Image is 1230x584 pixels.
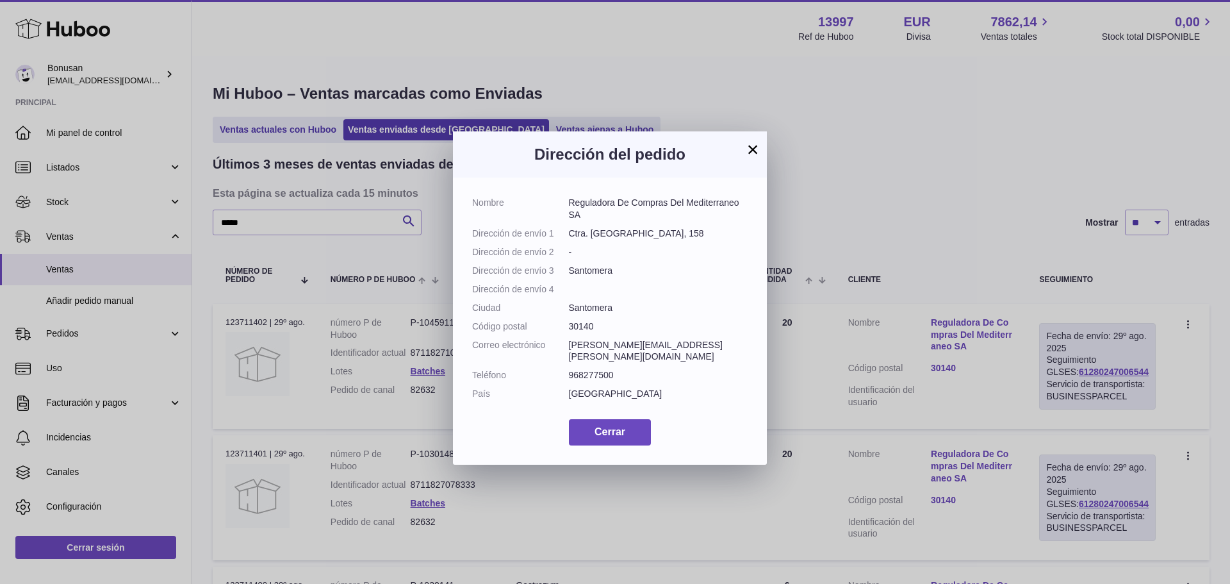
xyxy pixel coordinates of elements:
[594,426,625,437] span: Cerrar
[472,246,569,258] dt: Dirección de envío 2
[745,142,760,157] button: ×
[569,369,748,381] dd: 968277500
[569,246,748,258] dd: -
[569,321,748,333] dd: 30140
[472,228,569,240] dt: Dirección de envío 1
[472,283,569,296] dt: Dirección de envío 4
[569,197,748,221] dd: Reguladora De Compras Del Mediterraneo SA
[472,388,569,400] dt: País
[569,388,748,400] dd: [GEOGRAPHIC_DATA]
[472,197,569,221] dt: Nombre
[472,302,569,314] dt: Ciudad
[472,265,569,277] dt: Dirección de envío 3
[569,302,748,314] dd: Santomera
[472,321,569,333] dt: Código postal
[569,265,748,277] dd: Santomera
[472,144,748,165] h3: Dirección del pedido
[569,339,748,363] dd: [PERSON_NAME][EMAIL_ADDRESS][PERSON_NAME][DOMAIN_NAME]
[472,369,569,381] dt: Teléfono
[472,339,569,363] dt: Correo electrónico
[569,419,651,446] button: Cerrar
[569,228,748,240] dd: Ctra. [GEOGRAPHIC_DATA], 158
